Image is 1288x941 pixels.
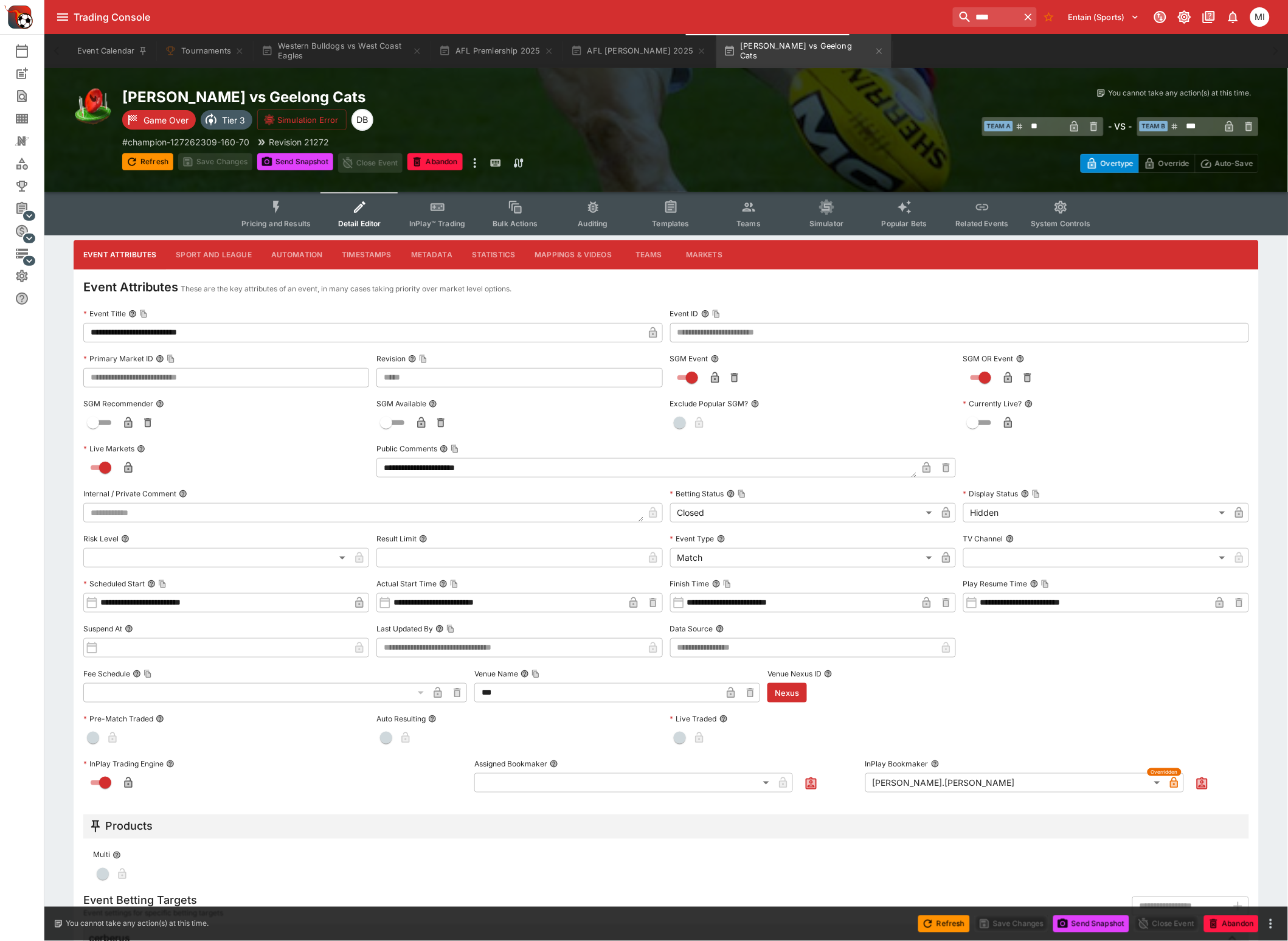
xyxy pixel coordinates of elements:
[1149,6,1171,28] button: Connected to PK
[1204,915,1259,932] button: Abandon
[578,219,608,228] span: Auditing
[4,2,33,32] img: PriceKinetics Logo
[144,114,189,127] p: Game Over
[767,683,807,703] button: Nexus
[376,714,426,724] p: Auto Resulting
[419,535,428,543] button: Result Limit
[1174,6,1196,28] button: Toggle light/dark mode
[1247,4,1273,30] button: michael.wilczynski
[376,398,426,409] p: SGM Available
[15,269,49,283] div: System Settings
[1081,154,1139,173] button: Overtype
[1041,580,1050,588] button: Copy To Clipboard
[1021,490,1030,498] button: Display StatusCopy To Clipboard
[809,219,843,228] span: Simulator
[716,625,724,633] button: Data Source
[738,490,746,498] button: Copy To Clipboard
[338,219,381,228] span: Detail Editor
[1151,768,1178,776] span: Overridden
[376,533,417,544] p: Result Limit
[1031,219,1090,228] span: System Controls
[70,34,155,68] button: Event Calendar
[550,760,558,768] button: Assigned Bookmaker
[83,759,164,769] p: InPlay Trading Engine
[824,670,833,678] button: Venue Nexus ID
[332,240,401,269] button: Timestamps
[717,535,725,543] button: Event Type
[156,715,164,723] button: Pre-Match Traded
[83,578,145,589] p: Scheduled Start
[963,398,1022,409] p: Currently Live?
[432,34,561,68] button: AFL Premiership 2025
[865,773,1165,793] div: [PERSON_NAME].[PERSON_NAME]
[1032,490,1040,498] button: Copy To Clipboard
[83,894,223,908] h5: Event Betting Targets
[963,353,1014,364] p: SGM OR Event
[1204,917,1259,929] span: Mark an event as closed and abandoned.
[1025,400,1033,408] button: Currently Live?
[66,918,209,929] p: You cannot take any action(s) at this time.
[113,851,121,859] button: Multi
[670,623,713,634] p: Data Source
[376,623,433,634] p: Last Updated By
[435,625,444,633] button: Last Updated ByCopy To Clipboard
[83,623,122,634] p: Suspend At
[767,668,822,679] p: Venue Nexus ID
[462,240,525,269] button: Statistics
[15,179,49,193] div: Tournaments
[83,279,178,295] h4: Event Attributes
[751,400,760,408] button: Exclude Popular SGM?
[254,34,429,68] button: Western Bulldogs vs West Coast Eagles
[963,533,1003,544] p: TV Channel
[1030,580,1039,588] button: Play Resume TimeCopy To Clipboard
[963,488,1019,499] p: Display Status
[985,121,1013,131] span: Team A
[15,44,49,58] div: Event Calendar
[439,580,448,588] button: Actual Start TimeCopy To Clipboard
[15,156,49,171] div: Categories
[419,355,428,363] button: Copy To Clipboard
[564,34,715,68] button: AFL [PERSON_NAME] 2025
[701,310,710,318] button: Event IDCopy To Clipboard
[137,445,145,453] button: Live Markets
[139,310,148,318] button: Copy To Clipboard
[1191,773,1213,795] button: Assign to Me
[1101,157,1134,170] p: Overtype
[269,136,329,148] p: Revision 21272
[451,445,459,453] button: Copy To Clipboard
[167,355,175,363] button: Copy To Clipboard
[408,355,417,363] button: RevisionCopy To Clipboard
[670,533,715,544] p: Event Type
[670,503,937,523] div: Closed
[158,34,252,68] button: Tournaments
[15,291,49,306] div: Help & Support
[428,715,437,723] button: Auto Resulting
[74,240,166,269] button: Event Attributes
[521,670,529,678] button: Venue NameCopy To Clipboard
[712,580,721,588] button: Finish TimeCopy To Clipboard
[83,443,134,454] p: Live Markets
[261,240,333,269] button: Automation
[121,535,130,543] button: Risk Level
[653,219,690,228] span: Templates
[407,153,462,170] button: Abandon
[1006,535,1014,543] button: TV Channel
[401,240,462,269] button: Metadata
[181,283,511,295] p: These are the key attributes of an event, in many cases taking priority over market level options.
[179,490,187,498] button: Internal / Private Comment
[1109,88,1252,99] p: You cannot take any action(s) at this time.
[918,915,969,932] button: Refresh
[158,580,167,588] button: Copy To Clipboard
[409,219,465,228] span: InPlay™ Trading
[1140,121,1168,131] span: Team B
[133,670,141,678] button: Fee ScheduleCopy To Clipboard
[15,201,49,216] div: Management
[83,398,153,409] p: SGM Recommender
[1061,7,1147,27] button: Select Tenant
[93,850,110,860] p: Multi
[222,114,245,127] p: Tier 3
[953,7,1020,27] input: search
[723,580,732,588] button: Copy To Clipboard
[474,668,518,679] p: Venue Name
[468,153,482,173] button: more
